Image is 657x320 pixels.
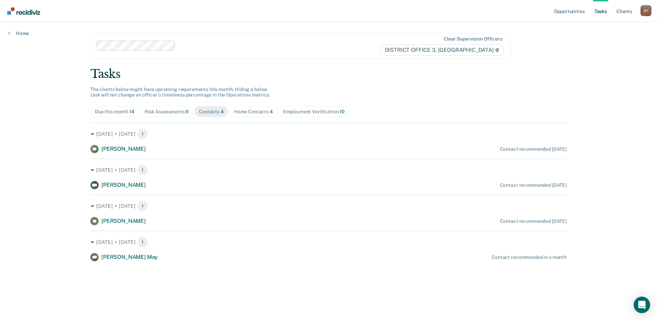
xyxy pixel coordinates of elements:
[500,146,567,152] div: Contact recommended [DATE]
[380,45,504,56] span: DISTRICT OFFICE 3, [GEOGRAPHIC_DATA]
[8,30,29,36] a: Home
[221,109,224,114] span: 4
[90,164,567,175] div: [DATE] • [DATE] 1
[641,5,652,16] button: Profile dropdown button
[90,67,567,81] div: Tasks
[101,182,146,188] span: [PERSON_NAME]
[270,109,273,114] span: 4
[90,237,567,248] div: [DATE] • [DATE] 1
[101,218,146,224] span: [PERSON_NAME]
[234,109,273,115] div: Home Contacts
[283,109,345,115] div: Employment Verification
[101,254,158,260] span: [PERSON_NAME] May
[339,109,345,114] span: 10
[186,109,189,114] span: 0
[634,297,650,313] div: Open Intercom Messenger
[95,109,134,115] div: Due this month
[500,182,567,188] div: Contact recommended [DATE]
[444,36,502,42] div: Clear supervision officers
[101,146,146,152] span: [PERSON_NAME]
[641,5,652,16] div: B F
[90,201,567,212] div: [DATE] • [DATE] 1
[492,254,567,260] div: Contact recommended in a month
[137,128,148,139] span: 1
[7,7,40,15] img: Recidiviz
[90,128,567,139] div: [DATE] • [DATE] 1
[137,201,148,212] span: 1
[500,218,567,224] div: Contact recommended [DATE]
[90,87,270,98] span: The clients below might have upcoming requirements this month. Hiding a below task will not chang...
[129,109,134,114] span: 14
[137,237,148,248] span: 1
[137,164,148,175] span: 1
[145,109,189,115] div: Risk Assessments
[199,109,224,115] div: Contacts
